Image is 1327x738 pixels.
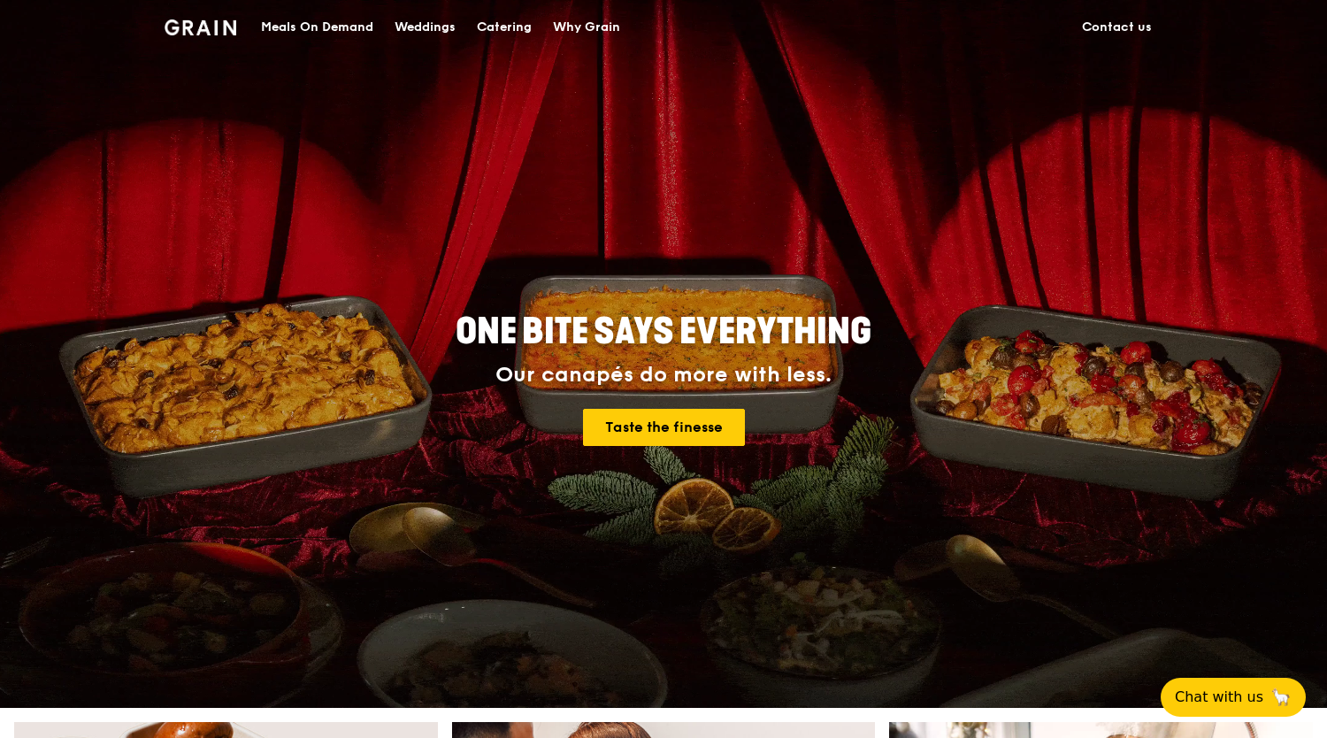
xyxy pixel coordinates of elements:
[1175,687,1263,708] span: Chat with us
[553,1,620,54] div: Why Grain
[395,1,456,54] div: Weddings
[542,1,631,54] a: Why Grain
[1071,1,1162,54] a: Contact us
[1161,678,1306,717] button: Chat with us🦙
[384,1,466,54] a: Weddings
[261,1,373,54] div: Meals On Demand
[583,409,745,446] a: Taste the finesse
[477,1,532,54] div: Catering
[345,363,982,388] div: Our canapés do more with less.
[165,19,236,35] img: Grain
[1270,687,1292,708] span: 🦙
[456,311,871,353] span: ONE BITE SAYS EVERYTHING
[466,1,542,54] a: Catering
